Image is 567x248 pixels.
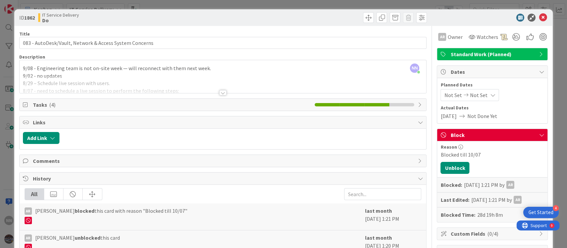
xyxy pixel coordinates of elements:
[440,211,475,219] b: Blocked Time:
[49,101,55,108] span: ( 4 )
[447,33,462,41] span: Owner
[440,181,462,189] b: Blocked:
[25,207,32,215] div: AR
[75,234,100,241] b: unblocked
[33,101,312,109] span: Tasks
[19,37,427,49] input: type card name here...
[410,63,419,73] span: NN
[75,207,94,214] b: blocked
[471,196,521,204] div: [DATE] 1:21 PM by
[444,91,462,99] span: Not Set
[365,234,392,241] b: last month
[25,188,44,200] div: All
[523,207,559,218] div: Open Get Started checklist, remaining modules: 4
[24,14,35,21] b: 1862
[450,230,535,238] span: Custom Fields
[450,68,535,76] span: Dates
[14,1,30,9] span: Support
[470,91,487,99] span: Not Set
[467,112,497,120] span: Not Done Yet
[19,31,30,37] label: Title
[42,12,79,18] span: IT Service Delivery
[440,145,457,149] span: Reason
[23,64,423,72] p: 9/08 - Engineering team is not on-site week — will reconnect with them next week.
[487,230,498,237] span: ( 0/4 )
[528,209,553,216] div: Get Started
[33,118,415,126] span: Links
[440,104,544,111] span: Actual Dates
[344,188,421,200] input: Search...
[42,18,79,23] b: Do
[440,81,544,88] span: Planned Dates
[440,151,544,159] div: Blocked till 10/07
[438,33,446,41] div: AR
[33,157,415,165] span: Comments
[365,207,421,227] div: [DATE] 1:21 PM
[506,181,514,189] div: AR
[440,196,469,204] b: Last Edited:
[35,3,36,8] div: 9
[25,234,32,242] div: AR
[464,181,514,189] div: [DATE] 1:21 PM by
[476,33,498,41] span: Watchers
[450,131,535,139] span: Block
[514,196,521,204] div: AR
[450,50,535,58] span: Standard Work (Planned)
[440,112,456,120] span: [DATE]
[35,207,187,224] span: [PERSON_NAME] this card with reason "Blocked till 10/07"
[33,175,415,183] span: History
[19,14,35,22] span: ID
[440,162,469,174] button: Unblock
[19,54,45,60] span: Description
[477,211,503,219] div: 28d 19h 8m
[553,205,559,211] div: 4
[365,207,392,214] b: last month
[23,132,59,144] button: Add Link
[23,72,423,80] p: 9/02 - no updates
